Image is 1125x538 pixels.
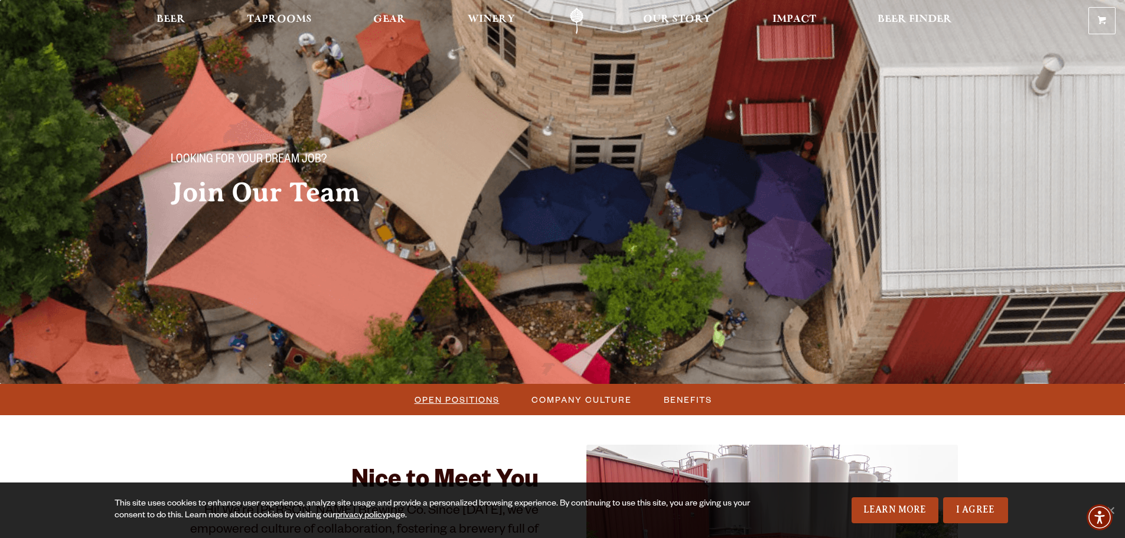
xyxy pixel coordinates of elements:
a: Our Story [635,8,719,34]
a: Benefits [657,391,718,408]
a: Gear [366,8,413,34]
span: Benefits [664,391,712,408]
a: Odell Home [555,8,599,34]
a: Taprooms [239,8,319,34]
span: Our Story [643,15,711,24]
a: Beer [149,8,193,34]
span: Gear [373,15,406,24]
div: This site uses cookies to enhance user experience, analyze site usage and provide a personalized ... [115,498,754,522]
a: Winery [460,8,523,34]
span: Beer [156,15,185,24]
a: Beer Finder [870,8,960,34]
a: privacy policy [335,511,386,521]
a: Learn More [852,497,938,523]
span: Open Positions [415,391,500,408]
span: Looking for your dream job? [171,153,327,168]
h2: Nice to Meet You [167,468,539,497]
a: I Agree [943,497,1008,523]
a: Company Culture [524,391,638,408]
a: Impact [765,8,824,34]
span: Company Culture [531,391,632,408]
span: Taprooms [247,15,312,24]
span: Winery [468,15,515,24]
span: Beer Finder [878,15,952,24]
span: Impact [772,15,816,24]
a: Open Positions [407,391,506,408]
h2: Join Our Team [171,178,539,207]
div: Accessibility Menu [1087,504,1113,530]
